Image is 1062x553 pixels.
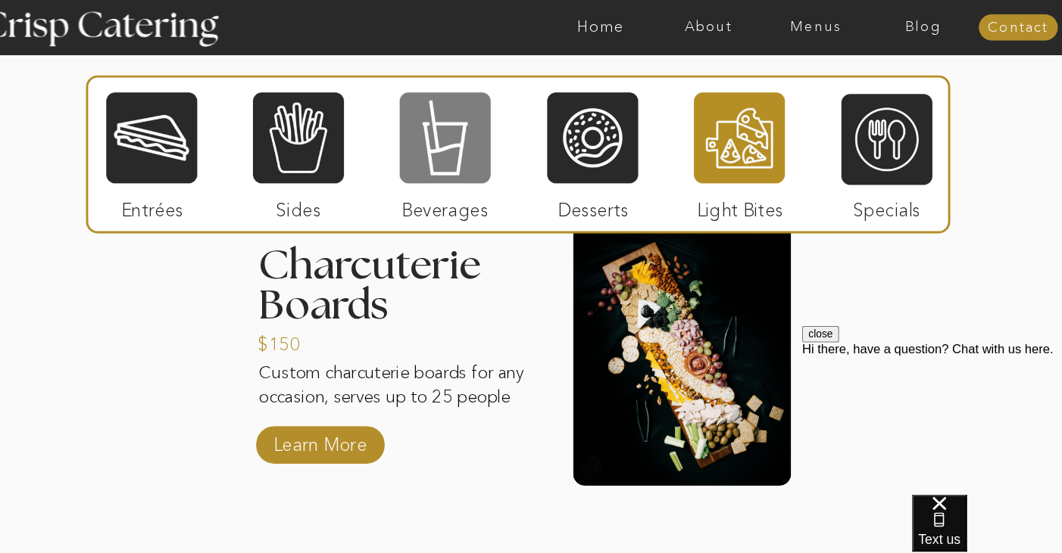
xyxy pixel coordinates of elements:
[804,315,1062,496] iframe: podium webchat widget prompt
[766,19,870,34] a: Menus
[280,349,539,415] p: Custom charcuterie boards for any occasion, serves up to 25 people
[694,177,795,221] p: Light Bites
[127,177,227,221] p: Entrées
[662,19,766,34] a: About
[911,477,1062,553] iframe: podium webchat widget bubble
[409,177,510,221] p: Beverages
[870,19,973,34] a: Blog
[975,20,1051,35] a: Contact
[552,177,653,221] p: Desserts
[267,177,368,221] p: Sides
[289,404,389,448] a: Learn More
[558,19,662,34] a: Home
[836,177,936,221] p: Specials
[280,237,558,316] h3: Charcuterie Boards
[279,306,380,350] a: $150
